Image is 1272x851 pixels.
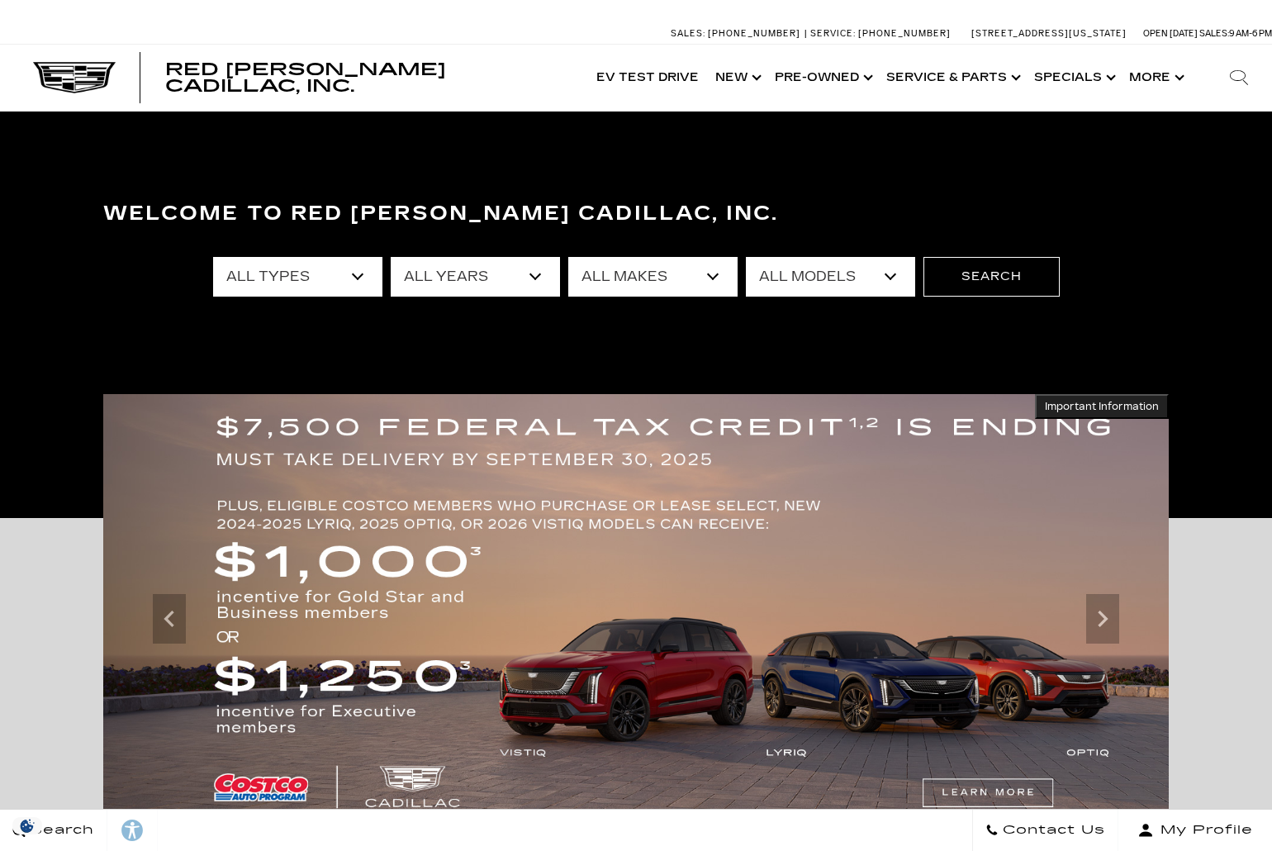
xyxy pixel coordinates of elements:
a: Sales: [PHONE_NUMBER] [671,29,804,38]
span: My Profile [1154,819,1253,842]
select: Filter by make [568,257,738,297]
a: Service & Parts [878,45,1026,111]
a: Specials [1026,45,1121,111]
span: 9 AM-6 PM [1229,28,1272,39]
span: Open [DATE] [1143,28,1198,39]
a: Contact Us [972,810,1118,851]
button: More [1121,45,1189,111]
button: Important Information [1035,394,1169,419]
span: Red [PERSON_NAME] Cadillac, Inc. [165,59,446,96]
span: Contact Us [999,819,1105,842]
button: Search [923,257,1060,297]
img: Opt-Out Icon [8,817,46,834]
a: [STREET_ADDRESS][US_STATE] [971,28,1127,39]
img: Cadillac Dark Logo with Cadillac White Text [33,62,116,93]
select: Filter by type [213,257,382,297]
span: Service: [810,28,856,39]
span: Sales: [1199,28,1229,39]
span: Search [26,819,94,842]
div: Next [1086,594,1119,644]
span: [PHONE_NUMBER] [708,28,800,39]
a: Pre-Owned [767,45,878,111]
span: Sales: [671,28,705,39]
select: Filter by model [746,257,915,297]
div: Previous [153,594,186,644]
button: Open user profile menu [1118,810,1272,851]
a: New [707,45,767,111]
a: EV Test Drive [588,45,707,111]
select: Filter by year [391,257,560,297]
span: [PHONE_NUMBER] [858,28,951,39]
img: $7,500 FEDERAL TAX CREDIT IS ENDING. $1,000 incentive for Gold Star and Business members OR $1250... [103,394,1169,844]
section: Click to Open Cookie Consent Modal [8,817,46,834]
h3: Welcome to Red [PERSON_NAME] Cadillac, Inc. [103,197,1169,231]
a: Service: [PHONE_NUMBER] [804,29,955,38]
a: Red [PERSON_NAME] Cadillac, Inc. [165,61,572,94]
span: Important Information [1045,400,1159,413]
